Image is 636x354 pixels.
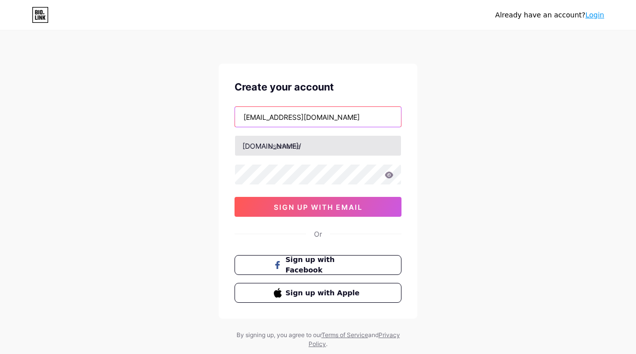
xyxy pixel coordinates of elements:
button: sign up with email [235,197,401,217]
span: Sign up with Apple [286,288,363,298]
input: username [235,136,401,156]
a: Login [585,11,604,19]
div: [DOMAIN_NAME]/ [242,141,301,151]
div: Or [314,229,322,239]
span: sign up with email [274,203,363,211]
div: By signing up, you agree to our and . [234,331,402,349]
div: Create your account [235,80,401,94]
button: Sign up with Apple [235,283,401,303]
span: Sign up with Facebook [286,255,363,275]
button: Sign up with Facebook [235,255,401,275]
input: Email [235,107,401,127]
a: Terms of Service [321,331,368,339]
div: Already have an account? [495,10,604,20]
